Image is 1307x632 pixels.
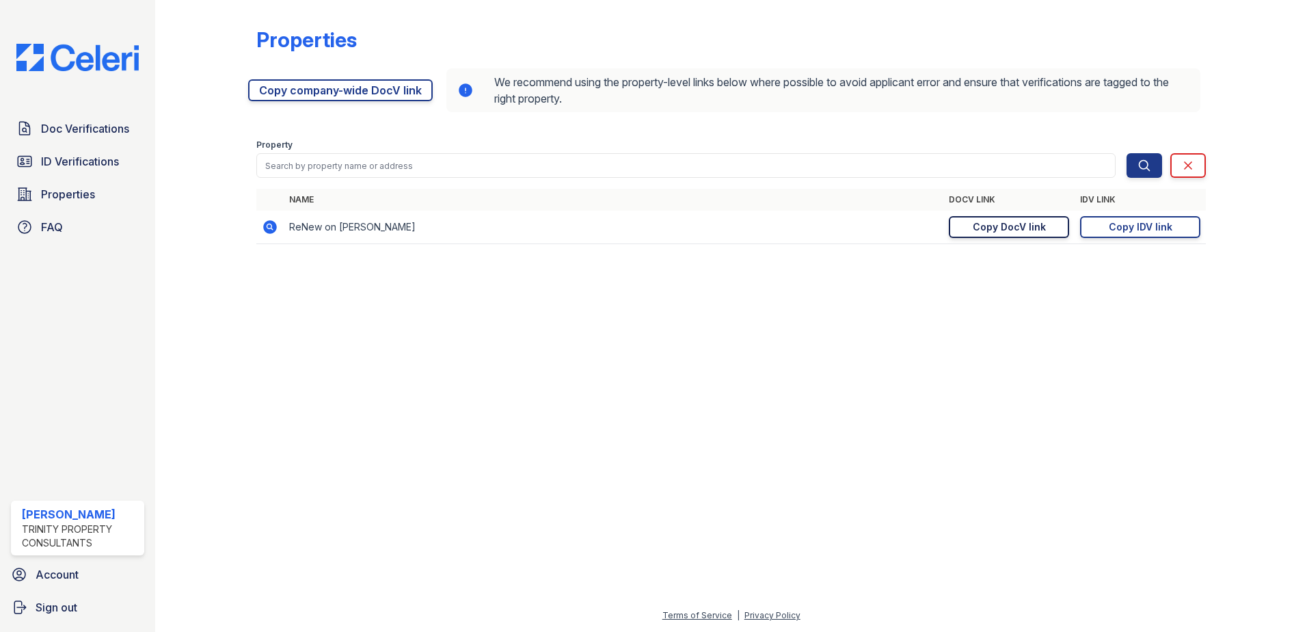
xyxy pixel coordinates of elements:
img: CE_Logo_Blue-a8612792a0a2168367f1c8372b55b34899dd931a85d93a1a3d3e32e68fde9ad4.png [5,44,150,71]
span: Sign out [36,599,77,616]
a: ID Verifications [11,148,144,175]
div: We recommend using the property-level links below where possible to avoid applicant error and ens... [446,68,1200,112]
a: Sign out [5,594,150,621]
td: ReNew on [PERSON_NAME] [284,211,943,244]
div: Copy IDV link [1109,220,1172,234]
span: FAQ [41,219,63,235]
span: Account [36,566,79,583]
a: Account [5,561,150,588]
th: Name [284,189,943,211]
a: Properties [11,181,144,208]
a: Privacy Policy [744,610,800,620]
span: Properties [41,186,95,202]
div: Properties [256,27,357,52]
a: Copy IDV link [1080,216,1200,238]
th: IDV Link [1075,189,1206,211]
span: ID Verifications [41,153,119,170]
a: FAQ [11,213,144,241]
th: DocV Link [943,189,1075,211]
label: Property [256,140,293,150]
a: Doc Verifications [11,115,144,142]
div: [PERSON_NAME] [22,506,139,523]
a: Copy DocV link [949,216,1069,238]
span: Doc Verifications [41,120,129,137]
div: | [737,610,740,620]
input: Search by property name or address [256,153,1116,178]
a: Terms of Service [662,610,732,620]
div: Trinity Property Consultants [22,523,139,550]
a: Copy company-wide DocV link [248,79,433,101]
div: Copy DocV link [973,220,1046,234]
